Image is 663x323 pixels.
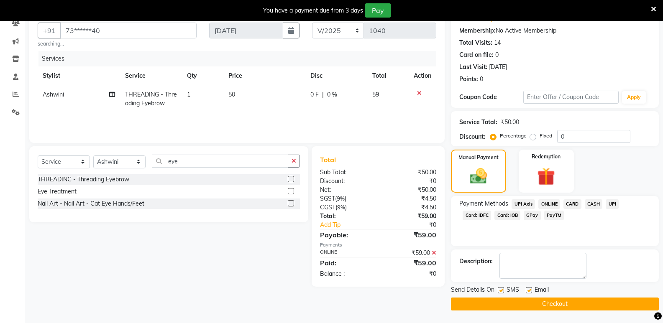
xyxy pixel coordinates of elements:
div: ₹4.50 [378,203,443,212]
span: GPay [524,211,541,220]
div: [DATE] [489,63,507,71]
th: Stylist [38,66,120,85]
span: 9% [337,204,345,211]
th: Action [409,66,436,85]
span: Card: IOB [494,211,520,220]
button: Apply [622,91,646,104]
input: Search or Scan [152,155,288,168]
div: ₹0 [389,221,443,229]
div: ONLINE [314,249,378,257]
div: 0 [495,51,499,59]
span: SMS [507,285,519,296]
small: searching... [38,40,197,48]
span: CGST [320,203,335,211]
th: Total [367,66,409,85]
div: Discount: [314,177,378,186]
div: ₹59.00 [378,212,443,221]
input: Enter Offer / Coupon Code [523,91,619,104]
label: Redemption [532,153,561,160]
label: Percentage [500,132,527,140]
span: PayTM [544,211,564,220]
div: ( ) [314,203,378,212]
label: Fixed [540,132,552,140]
div: ₹59.00 [378,230,443,240]
a: Add Tip [314,221,389,229]
label: Manual Payment [458,154,499,161]
th: Price [223,66,306,85]
span: Send Details On [451,285,494,296]
span: 59 [372,91,379,98]
div: Points: [459,75,478,84]
img: _cash.svg [465,166,492,186]
div: ( ) [314,194,378,203]
span: CASH [585,199,603,209]
div: Payable: [314,230,378,240]
div: 14 [494,38,501,47]
div: Net: [314,186,378,194]
span: 9% [337,195,345,202]
div: Payments [320,242,436,249]
div: THREADING - Threading Eyebrow [38,175,129,184]
span: UPI [606,199,619,209]
button: Pay [365,3,391,18]
span: THREADING - Threading Eyebrow [125,91,177,107]
th: Service [120,66,182,85]
button: Checkout [451,298,659,310]
span: 1 [187,91,190,98]
div: ₹50.00 [378,168,443,177]
div: Total Visits: [459,38,492,47]
div: Balance : [314,270,378,278]
span: Ashwini [43,91,64,98]
div: Coupon Code [459,93,523,102]
button: +91 [38,23,61,38]
div: ₹4.50 [378,194,443,203]
div: Services [38,51,443,66]
div: Membership: [459,26,496,35]
div: Description: [459,257,493,266]
span: UPI Axis [512,199,535,209]
span: Total [320,155,339,164]
span: | [322,90,324,99]
span: SGST [320,195,335,202]
div: No Active Membership [459,26,650,35]
div: ₹50.00 [501,118,519,127]
div: ₹0 [378,177,443,186]
div: Total: [314,212,378,221]
span: 0 F [310,90,319,99]
div: Paid: [314,258,378,268]
div: 0 [480,75,483,84]
div: You have a payment due from 3 days [263,6,363,15]
div: ₹59.00 [378,249,443,257]
div: Service Total: [459,118,497,127]
div: Last Visit: [459,63,487,71]
span: 0 % [327,90,337,99]
div: Eye Treatment [38,187,77,196]
div: Sub Total: [314,168,378,177]
div: Nail Art - Nail Art - Cat Eye Hands/Feet [38,199,144,208]
span: Card: IDFC [463,211,491,220]
span: CARD [563,199,581,209]
div: ₹0 [378,270,443,278]
span: 50 [228,91,235,98]
th: Qty [182,66,223,85]
input: Search by Name/Mobile/Email/Code [60,23,197,38]
th: Disc [305,66,367,85]
span: ONLINE [538,199,560,209]
span: Email [535,285,549,296]
div: Discount: [459,132,485,141]
span: Payment Methods [459,199,508,208]
div: ₹50.00 [378,186,443,194]
img: _gift.svg [532,165,561,188]
div: ₹59.00 [378,258,443,268]
div: Card on file: [459,51,494,59]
